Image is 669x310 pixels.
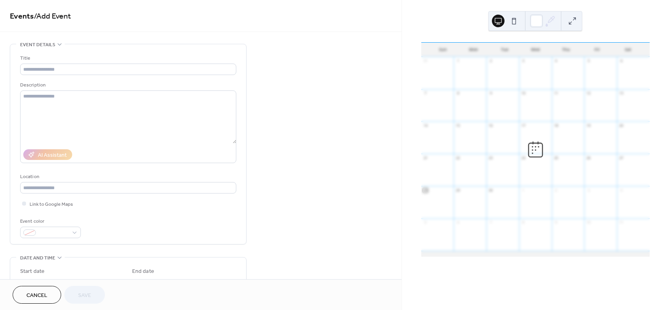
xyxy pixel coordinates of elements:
div: 20 [619,123,624,128]
div: 7 [423,91,428,96]
div: 22 [456,156,460,160]
div: 30 [488,188,493,193]
div: 10 [521,91,526,96]
div: Sat [613,43,643,57]
div: 17 [521,123,526,128]
div: 8 [456,91,460,96]
div: 23 [488,156,493,160]
div: Wed [520,43,551,57]
div: 2 [553,188,558,193]
div: Title [20,54,235,62]
div: Description [20,81,235,89]
div: 9 [553,220,558,225]
div: 9 [488,91,493,96]
span: Date [20,278,31,286]
div: 6 [619,58,624,63]
div: Sun [428,43,458,57]
div: Start date [20,267,45,276]
div: 4 [553,58,558,63]
div: End date [132,267,154,276]
span: Cancel [26,291,47,300]
div: 19 [586,123,591,128]
div: 4 [619,188,624,193]
div: 25 [553,156,558,160]
div: 11 [619,220,624,225]
div: 29 [456,188,460,193]
div: 12 [586,91,591,96]
div: 26 [586,156,591,160]
div: 3 [521,58,526,63]
div: 8 [521,220,526,225]
div: 21 [423,156,428,160]
div: 11 [553,91,558,96]
span: Date [132,278,143,286]
div: 14 [423,123,428,128]
div: 1 [521,188,526,193]
div: 31 [423,58,428,63]
div: 16 [488,123,493,128]
div: Fri [582,43,613,57]
div: Mon [458,43,489,57]
div: Event color [20,217,79,225]
span: Event details [20,41,55,49]
a: Events [10,9,34,24]
div: 18 [553,123,558,128]
div: 27 [619,156,624,160]
div: 6 [456,220,460,225]
div: Location [20,173,235,181]
div: 15 [456,123,460,128]
span: Link to Google Maps [30,200,73,209]
div: 5 [423,220,428,225]
div: 13 [619,91,624,96]
div: 24 [521,156,526,160]
span: Date and time [20,254,55,262]
span: Time [77,278,88,286]
div: Tue [489,43,520,57]
div: 28 [423,188,428,193]
div: 10 [586,220,591,225]
button: Cancel [13,286,61,304]
div: 7 [488,220,493,225]
div: 2 [488,58,493,63]
div: 1 [456,58,460,63]
span: Time [189,278,200,286]
div: 5 [586,58,591,63]
span: / Add Event [34,9,71,24]
div: Thu [551,43,581,57]
div: 3 [586,188,591,193]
